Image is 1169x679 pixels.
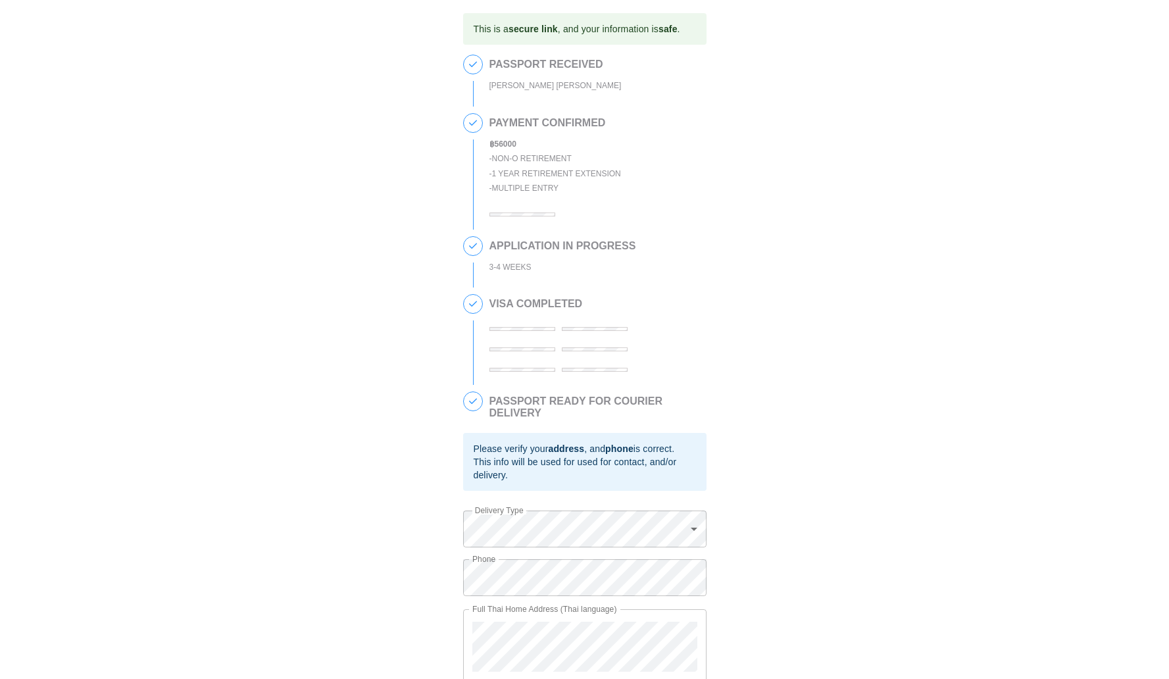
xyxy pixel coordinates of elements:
[605,443,634,454] b: phone
[489,78,622,93] div: [PERSON_NAME] [PERSON_NAME]
[464,392,482,411] span: 5
[489,298,700,310] h2: VISA COMPLETED
[474,17,680,41] div: This is a , and your information is .
[509,24,558,34] b: secure link
[489,166,621,182] div: - 1 Year Retirement Extension
[464,114,482,132] span: 2
[489,117,621,129] h2: PAYMENT CONFIRMED
[659,24,678,34] b: safe
[548,443,584,454] b: address
[489,181,621,196] div: - Multiple entry
[489,395,700,419] h2: PASSPORT READY FOR COURIER DELIVERY
[464,237,482,255] span: 3
[489,151,621,166] div: - NON-O Retirement
[489,139,516,149] b: ฿ 56000
[489,240,636,252] h2: APPLICATION IN PROGRESS
[464,295,482,313] span: 4
[474,455,696,482] div: This info will be used for used for contact, and/or delivery.
[474,442,696,455] div: Please verify your , and is correct.
[489,59,622,70] h2: PASSPORT RECEIVED
[489,260,636,275] div: 3-4 WEEKS
[464,55,482,74] span: 1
